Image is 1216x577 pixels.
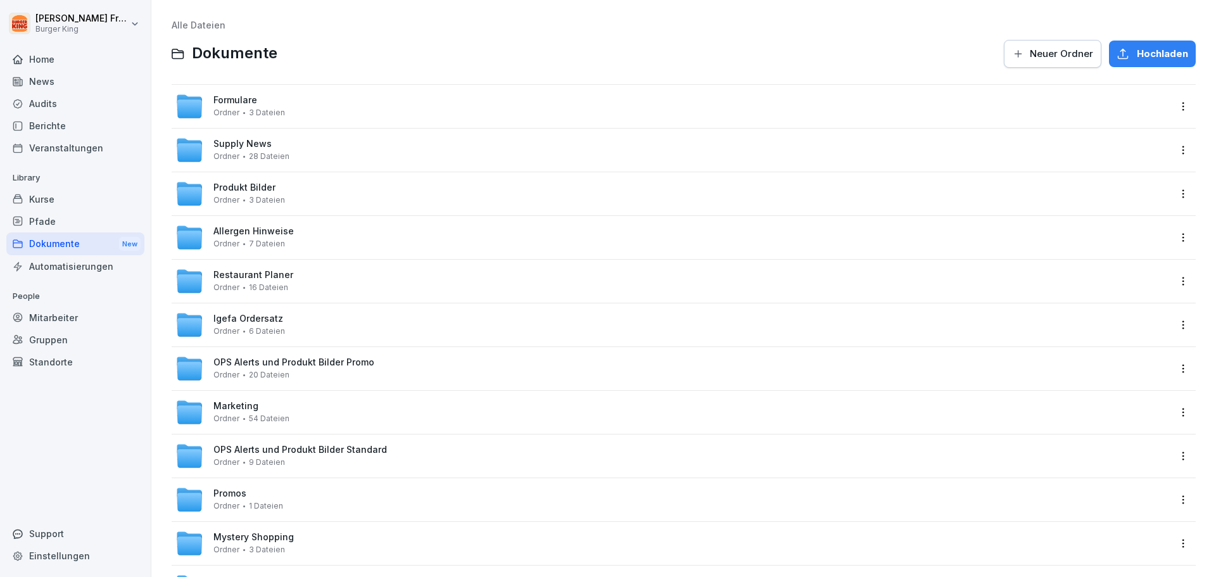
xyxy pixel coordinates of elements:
[249,545,285,554] span: 3 Dateien
[6,168,144,188] p: Library
[6,255,144,277] a: Automatisierungen
[213,371,239,379] span: Ordner
[249,371,289,379] span: 20 Dateien
[249,414,289,423] span: 54 Dateien
[213,401,258,412] span: Marketing
[6,188,144,210] a: Kurse
[213,414,239,423] span: Ordner
[175,311,1169,339] a: Igefa OrdersatzOrdner6 Dateien
[35,25,128,34] p: Burger King
[213,226,294,237] span: Allergen Hinweise
[213,445,387,455] span: OPS Alerts und Produkt Bilder Standard
[175,398,1169,426] a: MarketingOrdner54 Dateien
[6,329,144,351] a: Gruppen
[213,458,239,467] span: Ordner
[6,210,144,232] a: Pfade
[175,267,1169,295] a: Restaurant PlanerOrdner16 Dateien
[1137,47,1188,61] span: Hochladen
[213,314,283,324] span: Igefa Ordersatz
[6,523,144,545] div: Support
[1109,41,1196,67] button: Hochladen
[6,232,144,256] a: DokumenteNew
[213,357,374,368] span: OPS Alerts und Produkt Bilder Promo
[175,224,1169,251] a: Allergen HinweiseOrdner7 Dateien
[175,355,1169,383] a: OPS Alerts und Produkt Bilder PromoOrdner20 Dateien
[1004,40,1101,68] button: Neuer Ordner
[213,182,275,193] span: Produkt Bilder
[213,488,246,499] span: Promos
[249,327,285,336] span: 6 Dateien
[175,442,1169,470] a: OPS Alerts und Produkt Bilder StandardOrdner9 Dateien
[213,545,239,554] span: Ordner
[249,108,285,117] span: 3 Dateien
[213,270,293,281] span: Restaurant Planer
[6,137,144,159] a: Veranstaltungen
[6,545,144,567] a: Einstellungen
[6,115,144,137] a: Berichte
[175,92,1169,120] a: FormulareOrdner3 Dateien
[213,139,272,149] span: Supply News
[6,232,144,256] div: Dokumente
[175,529,1169,557] a: Mystery ShoppingOrdner3 Dateien
[213,108,239,117] span: Ordner
[6,70,144,92] a: News
[175,180,1169,208] a: Produkt BilderOrdner3 Dateien
[172,20,225,30] a: Alle Dateien
[6,351,144,373] a: Standorte
[213,283,239,292] span: Ordner
[213,152,239,161] span: Ordner
[119,237,141,251] div: New
[6,92,144,115] a: Audits
[175,486,1169,514] a: PromosOrdner1 Dateien
[6,307,144,329] a: Mitarbeiter
[6,286,144,307] p: People
[213,239,239,248] span: Ordner
[249,283,288,292] span: 16 Dateien
[249,152,289,161] span: 28 Dateien
[249,458,285,467] span: 9 Dateien
[1030,47,1093,61] span: Neuer Ordner
[249,196,285,205] span: 3 Dateien
[213,196,239,205] span: Ordner
[213,327,239,336] span: Ordner
[35,13,128,24] p: [PERSON_NAME] Freier
[213,502,239,510] span: Ordner
[175,136,1169,164] a: Supply NewsOrdner28 Dateien
[249,239,285,248] span: 7 Dateien
[213,95,257,106] span: Formulare
[192,44,277,63] span: Dokumente
[213,532,294,543] span: Mystery Shopping
[6,48,144,70] a: Home
[249,502,283,510] span: 1 Dateien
